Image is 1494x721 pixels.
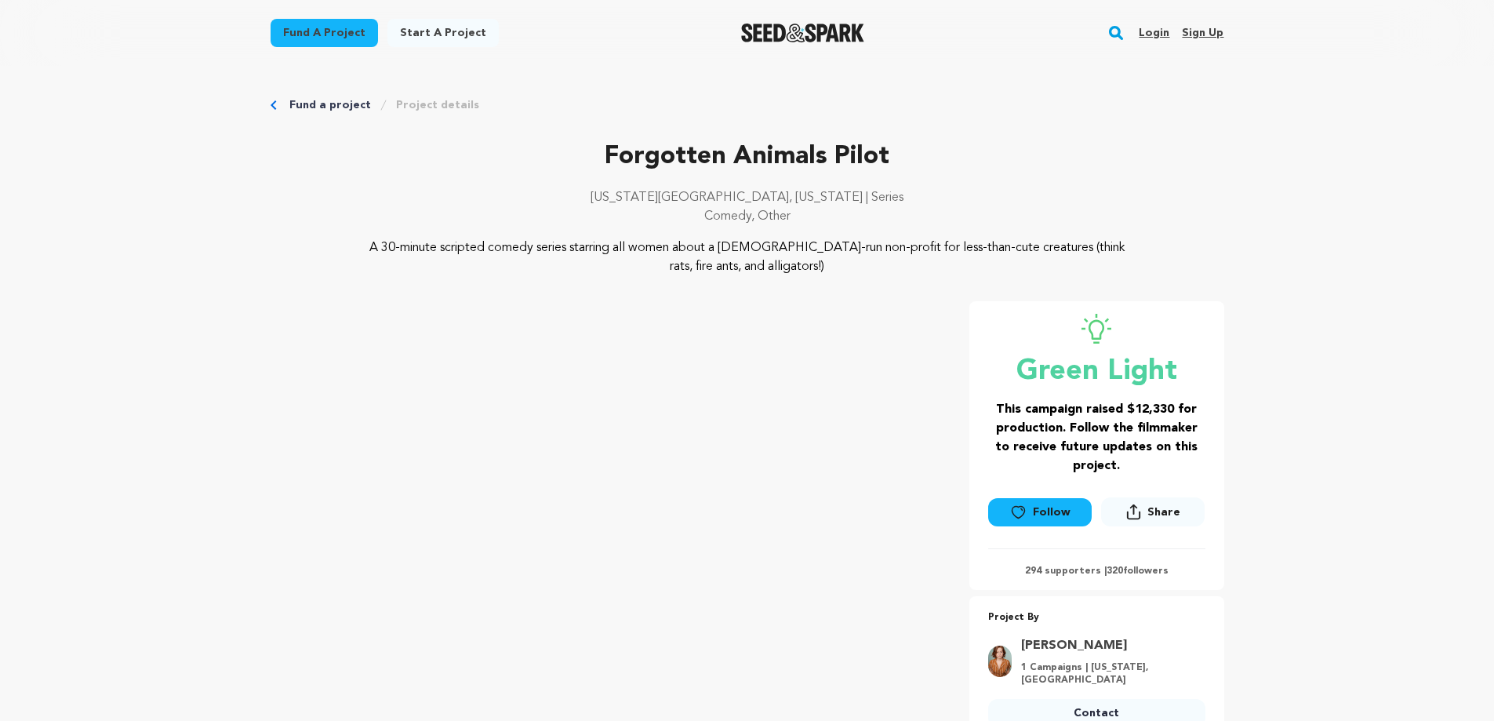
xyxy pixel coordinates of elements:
[1107,566,1123,576] span: 320
[365,239,1129,276] p: A 30-minute scripted comedy series starring all women about a [DEMOGRAPHIC_DATA]-run non-profit f...
[271,188,1224,207] p: [US_STATE][GEOGRAPHIC_DATA], [US_STATE] | Series
[988,646,1012,677] img: sarah%20headshot.jpeg
[1182,20,1223,46] a: Sign up
[1139,20,1169,46] a: Login
[988,400,1205,475] h3: This campaign raised $12,330 for production. Follow the filmmaker to receive future updates on th...
[387,19,499,47] a: Start a project
[271,19,378,47] a: Fund a project
[741,24,864,42] a: Seed&Spark Homepage
[988,498,1092,526] a: Follow
[1021,636,1196,655] a: Goto Sarah Smallwood Parsons profile
[1021,661,1196,686] p: 1 Campaigns | [US_STATE], [GEOGRAPHIC_DATA]
[271,97,1224,113] div: Breadcrumb
[1147,504,1180,520] span: Share
[988,609,1205,627] p: Project By
[988,356,1205,388] p: Green Light
[1101,497,1205,533] span: Share
[741,24,864,42] img: Seed&Spark Logo Dark Mode
[289,97,371,113] a: Fund a project
[271,138,1224,176] p: Forgotten Animals Pilot
[396,97,479,113] a: Project details
[1101,497,1205,526] button: Share
[271,207,1224,226] p: Comedy, Other
[988,565,1205,577] p: 294 supporters | followers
